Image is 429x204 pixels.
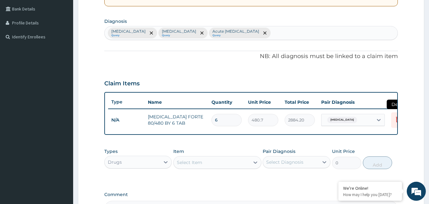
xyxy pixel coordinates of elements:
[281,96,318,109] th: Total Price
[263,148,295,155] label: Pair Diagnosis
[388,96,420,109] th: Actions
[327,117,357,123] span: [MEDICAL_DATA]
[332,148,355,155] label: Unit Price
[343,185,397,191] div: We're Online!
[245,96,281,109] th: Unit Price
[212,29,259,34] p: Acute [MEDICAL_DATA]
[3,136,121,159] textarea: Type your message and hit 'Enter'
[177,159,202,166] div: Select Item
[12,32,26,48] img: d_794563401_company_1708531726252_794563401
[199,30,205,36] span: remove selection option
[104,192,398,197] label: Comment
[262,30,268,36] span: remove selection option
[104,52,398,61] p: NB: All diagnosis must be linked to a claim item
[104,149,118,154] label: Types
[387,100,411,109] span: Delete
[104,18,127,24] label: Diagnosis
[212,34,259,37] small: Query
[363,156,392,169] button: Add
[33,36,107,44] div: Chat with us now
[111,34,146,37] small: Query
[145,96,208,109] th: Name
[173,148,184,155] label: Item
[162,29,196,34] p: [MEDICAL_DATA]
[108,159,122,165] div: Drugs
[108,114,145,126] td: N/A
[343,192,397,197] p: How may I help you today?
[104,3,120,18] div: Minimize live chat window
[208,96,245,109] th: Quantity
[108,96,145,108] th: Type
[149,30,154,36] span: remove selection option
[266,159,303,165] div: Select Diagnosis
[145,110,208,129] td: [MEDICAL_DATA] FORTE 80/480 BY 6 TAB
[37,62,88,126] span: We're online!
[318,96,388,109] th: Pair Diagnosis
[162,34,196,37] small: Query
[111,29,146,34] p: [MEDICAL_DATA]
[104,80,140,87] h3: Claim Items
